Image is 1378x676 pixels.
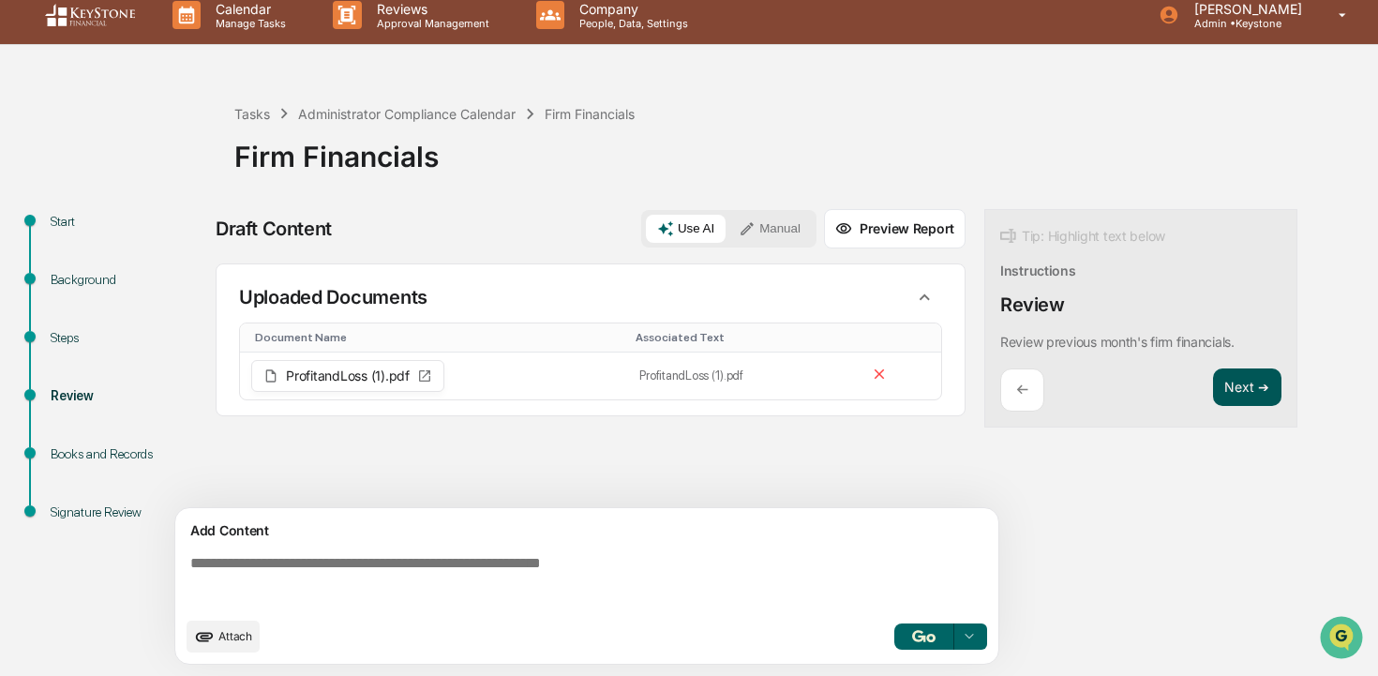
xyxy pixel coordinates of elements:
[187,318,227,332] span: Pylon
[1000,225,1165,248] div: Tip: Highlight text below
[218,629,252,643] span: Attach
[362,1,499,17] p: Reviews
[1000,263,1076,278] div: Instructions
[894,623,954,650] button: Go
[64,143,307,162] div: Start new chat
[234,106,270,122] div: Tasks
[51,270,204,290] div: Background
[19,238,34,253] div: 🖐️
[37,236,121,255] span: Preclearance
[132,317,227,332] a: Powered byPylon
[239,286,427,308] p: Uploaded Documents
[19,39,341,69] p: How can we help?
[234,125,1369,173] div: Firm Financials
[564,17,697,30] p: People, Data, Settings
[19,274,34,289] div: 🔎
[51,503,204,522] div: Signature Review
[51,386,204,406] div: Review
[1000,293,1065,316] div: Review
[362,17,499,30] p: Approval Management
[11,229,128,263] a: 🖐️Preclearance
[51,328,204,348] div: Steps
[824,209,966,248] button: Preview Report
[49,85,309,105] input: Clear
[319,149,341,172] button: Start new chat
[1179,1,1311,17] p: [PERSON_NAME]
[51,444,204,464] div: Books and Records
[564,1,697,17] p: Company
[867,362,892,390] button: Remove file
[1179,17,1311,30] p: Admin • Keystone
[19,143,52,177] img: 1746055101610-c473b297-6a78-478c-a979-82029cc54cd1
[628,353,855,399] td: ProfitandLoss (1).pdf
[201,17,295,30] p: Manage Tasks
[128,229,240,263] a: 🗄️Attestations
[187,621,260,653] button: upload document
[912,630,935,642] img: Go
[255,331,621,344] div: Toggle SortBy
[45,4,135,27] img: logo
[136,238,151,253] div: 🗄️
[727,215,812,243] button: Manual
[155,236,232,255] span: Attestations
[1000,334,1235,350] p: Review previous month's firm financials.
[545,106,635,122] div: Firm Financials
[201,1,295,17] p: Calendar
[298,106,516,122] div: Administrator Compliance Calendar
[37,272,118,291] span: Data Lookup
[187,519,987,542] div: Add Content
[51,212,204,232] div: Start
[64,162,237,177] div: We're available if you need us!
[1318,614,1369,665] iframe: Open customer support
[216,218,332,240] div: Draft Content
[1213,368,1281,407] button: Next ➔
[636,331,847,344] div: Toggle SortBy
[1016,381,1028,398] p: ←
[646,215,726,243] button: Use AI
[286,369,410,383] span: ProfitandLoss (1).pdf
[11,264,126,298] a: 🔎Data Lookup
